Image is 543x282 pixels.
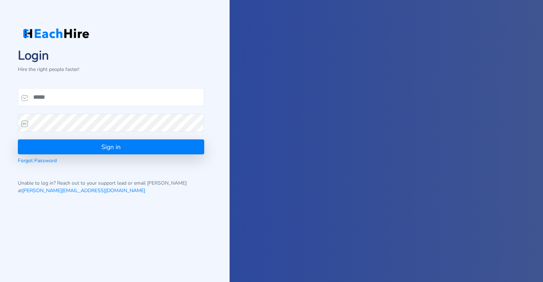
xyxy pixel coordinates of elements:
[18,66,204,73] p: Hire the right people faster!
[18,28,92,38] img: Logo
[22,187,145,194] a: [PERSON_NAME][EMAIL_ADDRESS][DOMAIN_NAME]
[18,48,204,63] h1: Login
[18,139,204,154] button: Sign in
[18,179,204,194] p: Unable to log in? Reach out to your support lead or email [PERSON_NAME] at
[18,157,57,164] a: Forgot Password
